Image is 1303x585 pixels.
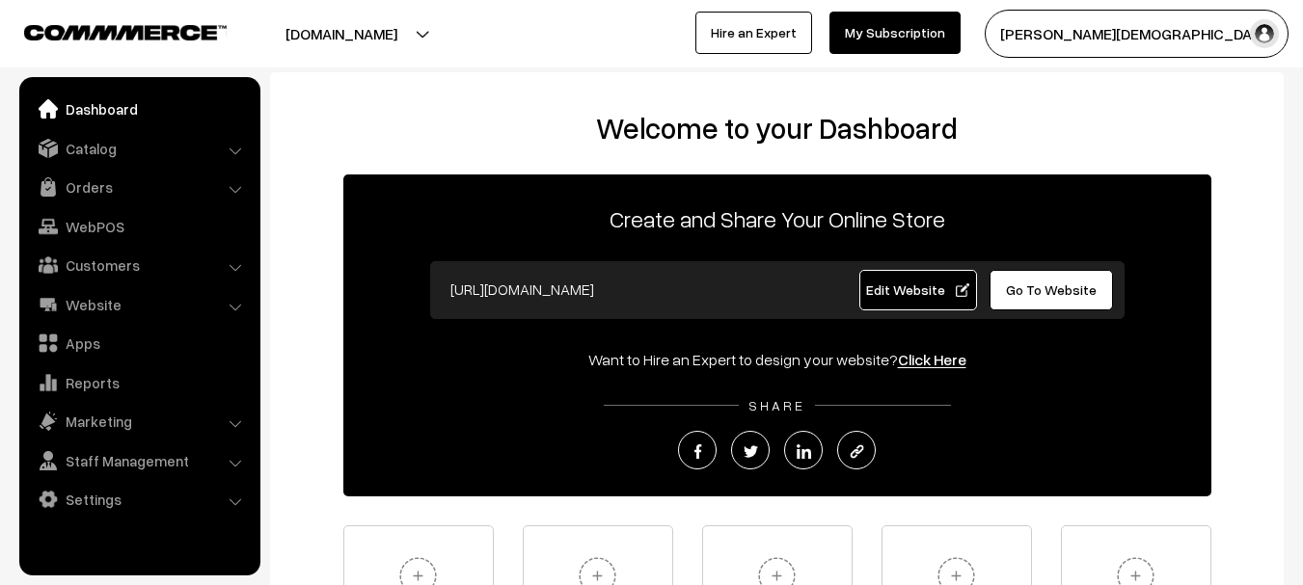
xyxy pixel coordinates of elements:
[24,443,254,478] a: Staff Management
[218,10,465,58] button: [DOMAIN_NAME]
[1006,281,1097,298] span: Go To Website
[24,92,254,126] a: Dashboard
[24,404,254,439] a: Marketing
[985,10,1289,58] button: [PERSON_NAME][DEMOGRAPHIC_DATA]
[24,248,254,282] a: Customers
[1250,19,1279,48] img: user
[990,270,1114,310] a: Go To Website
[24,482,254,517] a: Settings
[739,397,815,413] span: SHARE
[343,348,1211,371] div: Want to Hire an Expert to design your website?
[24,326,254,360] a: Apps
[24,131,254,166] a: Catalog
[343,201,1211,236] p: Create and Share Your Online Store
[24,25,227,40] img: COMMMERCE
[24,209,254,244] a: WebPOS
[24,365,254,400] a: Reports
[24,19,193,42] a: COMMMERCE
[24,170,254,204] a: Orders
[289,111,1264,146] h2: Welcome to your Dashboard
[695,12,812,54] a: Hire an Expert
[866,281,969,298] span: Edit Website
[24,287,254,322] a: Website
[829,12,961,54] a: My Subscription
[859,270,977,310] a: Edit Website
[898,350,966,369] a: Click Here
